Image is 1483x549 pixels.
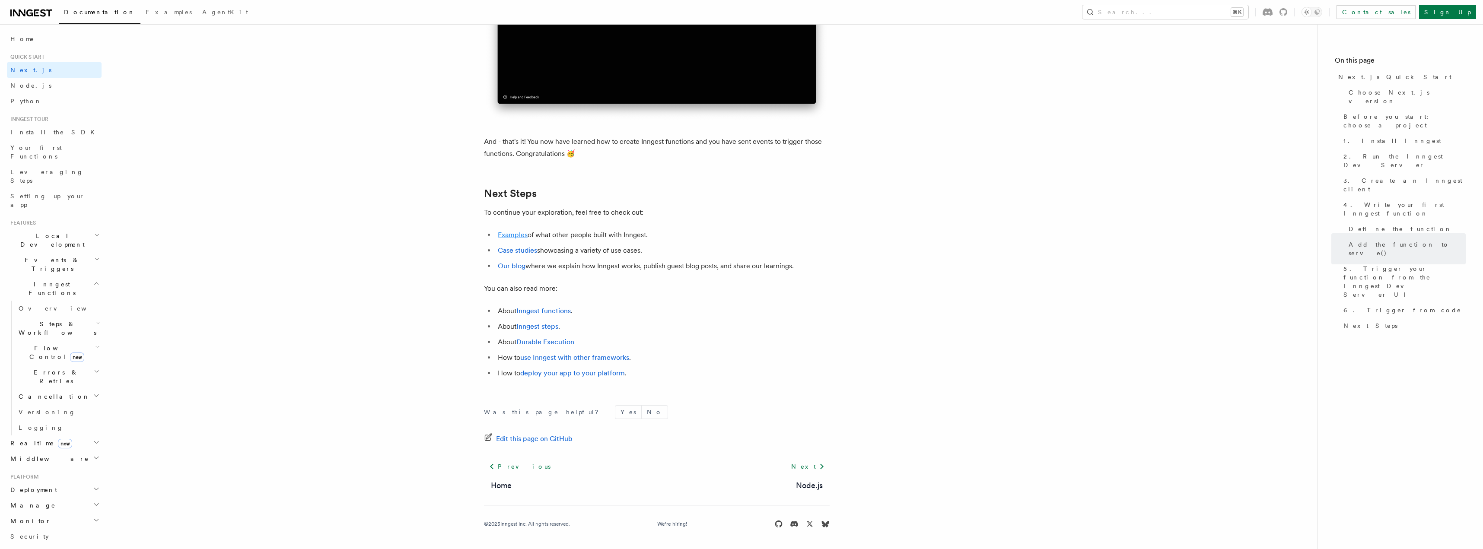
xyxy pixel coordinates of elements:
[484,282,830,295] p: You can also read more:
[10,98,42,105] span: Python
[7,93,102,109] a: Python
[10,533,49,540] span: Security
[495,260,830,272] li: where we explain how Inngest works, publish guest blog posts, and share our learnings.
[15,365,102,389] button: Errors & Retries
[1345,221,1466,237] a: Define the function
[1349,240,1466,257] span: Add the function to serve()
[10,82,51,89] span: Node.js
[1302,7,1322,17] button: Toggle dark mode
[19,305,108,312] span: Overview
[1082,5,1248,19] button: Search...⌘K
[1340,302,1466,318] a: 6. Trigger from code
[7,228,102,252] button: Local Development
[7,280,93,297] span: Inngest Functions
[7,62,102,78] a: Next.js
[1340,173,1466,197] a: 3. Create an Inngest client
[140,3,197,23] a: Examples
[484,136,830,160] p: And - that's it! You now have learned how to create Inngest functions and you have sent events to...
[1345,85,1466,109] a: Choose Next.js version
[7,78,102,93] a: Node.js
[7,517,51,525] span: Monitor
[1337,5,1416,19] a: Contact sales
[484,408,605,416] p: Was this page helpful?
[484,433,573,445] a: Edit this page on GitHub
[1345,237,1466,261] a: Add the function to serve()
[484,206,830,219] p: To continue your exploration, feel free to check out:
[1343,200,1466,218] span: 4. Write your first Inngest function
[1340,261,1466,302] a: 5. Trigger your function from the Inngest Dev Server UI
[1343,306,1461,314] span: 6. Trigger from code
[58,439,72,448] span: new
[202,9,248,16] span: AgentKit
[10,193,85,208] span: Setting up your app
[1340,197,1466,221] a: 4. Write your first Inngest function
[15,392,90,401] span: Cancellation
[10,35,35,43] span: Home
[484,520,570,527] div: © 2025 Inngest Inc. All rights reserved.
[7,501,56,510] span: Manage
[1343,136,1441,145] span: 1. Install Inngest
[1343,152,1466,169] span: 2. Run the Inngest Dev Server
[64,9,135,16] span: Documentation
[19,409,76,416] span: Versioning
[7,140,102,164] a: Your first Functions
[7,486,57,494] span: Deployment
[615,406,641,419] button: Yes
[7,498,102,513] button: Manage
[1349,225,1452,233] span: Define the function
[1340,109,1466,133] a: Before you start: choose a project
[495,352,830,364] li: How to .
[7,116,48,123] span: Inngest tour
[7,473,39,480] span: Platform
[10,144,62,160] span: Your first Functions
[491,479,512,492] a: Home
[516,307,571,315] a: Inngest functions
[15,389,102,404] button: Cancellation
[7,252,102,276] button: Events & Triggers
[19,424,64,431] span: Logging
[197,3,253,23] a: AgentKit
[1335,69,1466,85] a: Next.js Quick Start
[495,305,830,317] li: About .
[1340,318,1466,333] a: Next Steps
[786,459,830,474] a: Next
[1231,8,1243,16] kbd: ⌘K
[7,454,89,463] span: Middleware
[7,219,36,226] span: Features
[520,369,625,377] a: deploy your app to your platform
[496,433,573,445] span: Edit this page on GitHub
[1340,133,1466,149] a: 1. Install Inngest
[498,262,525,270] a: Our blog
[1343,264,1466,299] span: 5. Trigger your function from the Inngest Dev Server UI
[1419,5,1476,19] a: Sign Up
[7,482,102,498] button: Deployment
[495,321,830,333] li: About .
[146,9,192,16] span: Examples
[7,31,102,47] a: Home
[7,54,45,60] span: Quick start
[516,338,574,346] a: Durable Execution
[15,301,102,316] a: Overview
[15,420,102,435] a: Logging
[15,368,94,385] span: Errors & Retries
[15,320,96,337] span: Steps & Workflows
[15,340,102,365] button: Flow Controlnew
[70,352,84,362] span: new
[7,435,102,451] button: Realtimenew
[7,301,102,435] div: Inngest Functions
[1349,88,1466,105] span: Choose Next.js version
[1335,55,1466,69] h4: On this page
[7,513,102,529] button: Monitor
[15,344,95,361] span: Flow Control
[15,316,102,340] button: Steps & Workflows
[495,229,830,241] li: of what other people built with Inngest.
[484,459,555,474] a: Previous
[520,353,629,362] a: use Inngest with other frameworks
[642,406,668,419] button: No
[498,231,528,239] a: Examples
[1338,73,1451,81] span: Next.js Quick Start
[7,276,102,301] button: Inngest Functions
[7,232,94,249] span: Local Development
[495,336,830,348] li: About
[7,439,72,447] span: Realtime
